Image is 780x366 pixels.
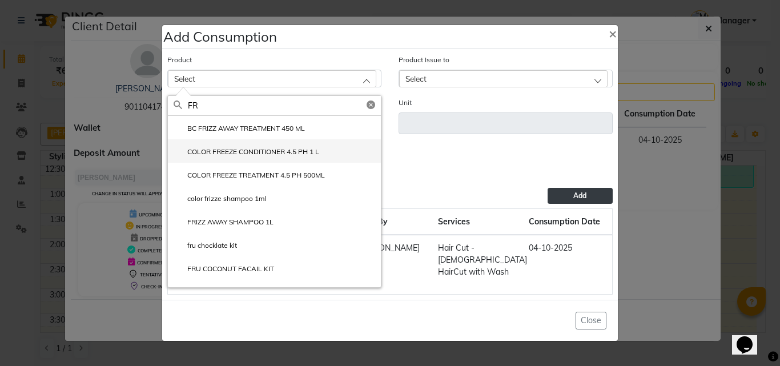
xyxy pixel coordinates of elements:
[174,123,305,134] label: BC FRIZZ AWAY TREATMENT 450 ML
[174,287,293,297] label: FRU POMOGRANATE FACAIL KIT
[188,96,381,115] input: Search
[174,170,325,180] label: COLOR FREEZE TREATMENT 4.5 PH 500ML
[522,209,612,235] th: Consumption Date
[609,25,617,42] span: ×
[174,217,274,227] label: FRIZZ AWAY SHAMPOO 1L
[163,26,277,47] h4: Add Consumption
[522,235,612,285] td: 04-10-2025
[431,209,522,235] th: Services
[431,235,522,285] td: Hair Cut - [DEMOGRAPHIC_DATA] HairCut with Wash
[600,17,626,49] button: Close
[174,240,237,251] label: fru chocklate kit
[399,98,412,108] label: Unit
[349,235,431,285] td: [PERSON_NAME]
[732,320,769,355] iframe: chat widget
[576,312,606,329] button: Close
[405,74,427,83] span: Select
[167,55,192,65] label: Product
[399,55,449,65] label: Product Issue to
[174,194,267,204] label: color frizze shampoo 1ml
[349,209,431,235] th: Used By
[548,188,613,204] button: Add
[174,74,195,83] span: Select
[573,191,586,200] span: Add
[174,147,319,157] label: COLOR FREEZE CONDITIONER 4.5 PH 1 L
[174,264,274,274] label: FRU COCONUT FACAIL KIT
